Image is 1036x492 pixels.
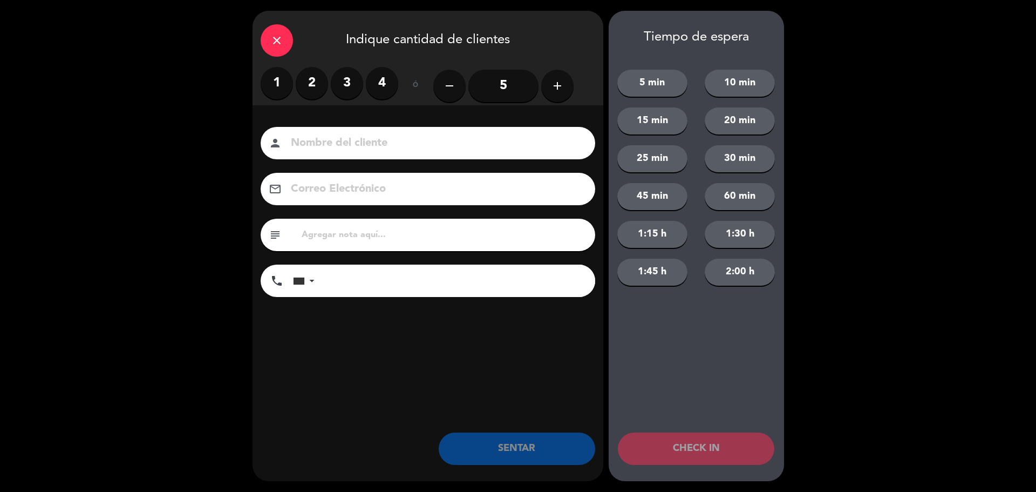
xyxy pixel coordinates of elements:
button: 5 min [617,70,687,97]
input: Correo Electrónico [290,180,581,199]
button: 1:30 h [705,221,775,248]
button: 25 min [617,145,687,172]
button: 2:00 h [705,259,775,286]
i: email [269,183,282,196]
button: SENTAR [439,433,595,465]
i: close [270,34,283,47]
button: 45 min [617,183,687,210]
input: Agregar nota aquí... [301,227,587,242]
button: 60 min [705,183,775,210]
i: phone [270,274,283,287]
label: 1 [261,67,293,99]
i: add [551,79,564,92]
button: 20 min [705,107,775,134]
div: Argentina: +54 [294,265,318,296]
button: add [541,70,574,102]
i: remove [443,79,456,92]
button: 15 min [617,107,687,134]
button: 1:45 h [617,259,687,286]
button: 30 min [705,145,775,172]
div: Indique cantidad de clientes [253,11,603,67]
i: person [269,137,282,150]
button: 10 min [705,70,775,97]
button: 1:15 h [617,221,687,248]
label: 2 [296,67,328,99]
input: Nombre del cliente [290,134,581,153]
label: 4 [366,67,398,99]
i: subject [269,228,282,241]
div: ó [398,67,433,105]
button: CHECK IN [618,433,774,465]
label: 3 [331,67,363,99]
div: Tiempo de espera [609,30,784,45]
button: remove [433,70,466,102]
